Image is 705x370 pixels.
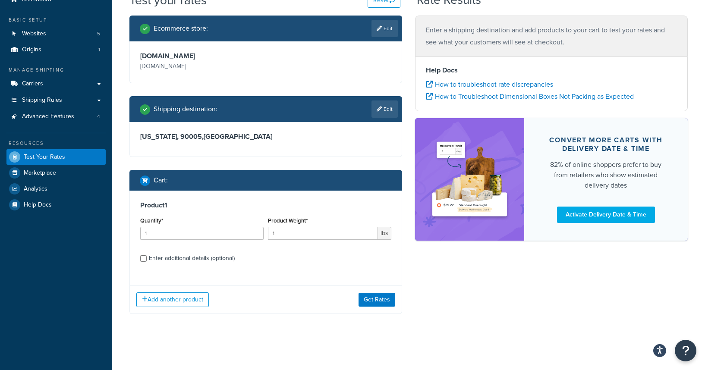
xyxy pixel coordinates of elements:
span: Origins [22,46,41,53]
span: 4 [97,113,100,120]
span: Test Your Rates [24,154,65,161]
span: 5 [97,30,100,38]
span: lbs [378,227,391,240]
a: How to troubleshoot rate discrepancies [426,79,553,89]
a: Carriers [6,76,106,92]
button: Add another product [136,292,209,307]
span: Websites [22,30,46,38]
div: Convert more carts with delivery date & time [545,136,667,153]
a: Edit [371,100,398,118]
h2: Shipping destination : [154,105,217,113]
a: Analytics [6,181,106,197]
span: Advanced Features [22,113,74,120]
a: How to Troubleshoot Dimensional Boxes Not Packing as Expected [426,91,634,101]
a: Test Your Rates [6,149,106,165]
a: Activate Delivery Date & Time [557,207,655,223]
span: Marketplace [24,169,56,177]
span: Carriers [22,80,43,88]
h2: Cart : [154,176,168,184]
label: Product Weight* [268,217,308,224]
a: Shipping Rules [6,92,106,108]
li: Advanced Features [6,109,106,125]
input: Enter additional details (optional) [140,255,147,262]
input: 0.00 [268,227,378,240]
a: Websites5 [6,26,106,42]
div: 82% of online shoppers prefer to buy from retailers who show estimated delivery dates [545,160,667,191]
label: Quantity* [140,217,163,224]
p: [DOMAIN_NAME] [140,60,264,72]
button: Open Resource Center [675,340,696,361]
img: feature-image-ddt-36eae7f7280da8017bfb280eaccd9c446f90b1fe08728e4019434db127062ab4.png [428,131,511,228]
span: Help Docs [24,201,52,209]
li: Origins [6,42,106,58]
a: Help Docs [6,197,106,213]
span: 1 [98,46,100,53]
h3: [US_STATE], 90005 , [GEOGRAPHIC_DATA] [140,132,391,141]
a: Edit [371,20,398,37]
li: Websites [6,26,106,42]
span: Analytics [24,185,47,193]
p: Enter a shipping destination and add products to your cart to test your rates and see what your c... [426,24,677,48]
h3: Product 1 [140,201,391,210]
span: Shipping Rules [22,97,62,104]
a: Origins1 [6,42,106,58]
button: Get Rates [359,293,395,307]
a: Marketplace [6,165,106,181]
h3: [DOMAIN_NAME] [140,52,264,60]
a: Advanced Features4 [6,109,106,125]
div: Resources [6,140,106,147]
h2: Ecommerce store : [154,25,208,32]
h4: Help Docs [426,65,677,75]
div: Enter additional details (optional) [149,252,235,264]
input: 0.0 [140,227,264,240]
div: Basic Setup [6,16,106,24]
div: Manage Shipping [6,66,106,74]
